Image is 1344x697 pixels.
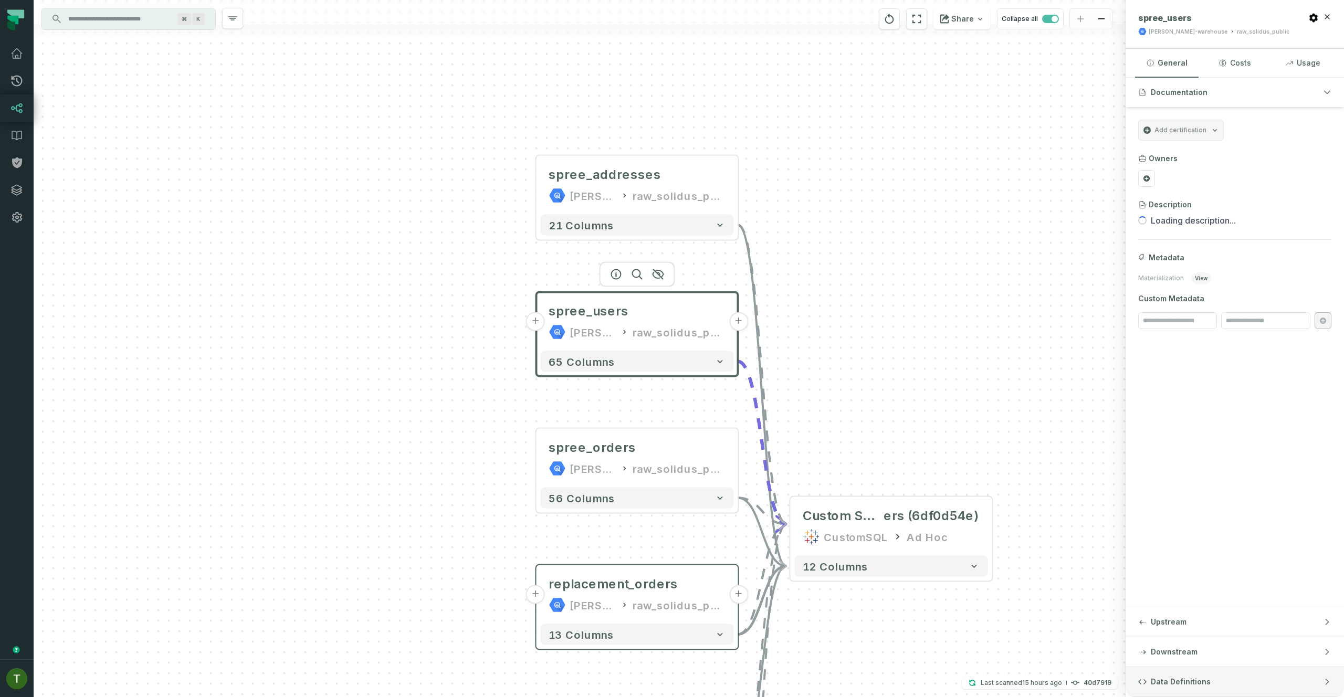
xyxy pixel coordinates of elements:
span: Press ⌘ + K to focus the search bar [192,13,205,25]
div: Custom SQL Query @ Replacement Orders (6df0d54e) [803,508,979,524]
div: spree_orders [549,439,636,456]
div: CustomSQL [824,529,888,545]
span: Documentation [1151,87,1207,98]
div: juul-warehouse [570,187,616,204]
div: raw_solidus_public [633,597,725,614]
span: ers (6df0d54e) [884,508,979,524]
button: Usage [1271,49,1335,77]
button: Data Definitions [1126,667,1344,696]
g: Edge from ada36df458a52a0a1f029ea8ee89859d to 6ee03ff74a41dd988f8a69f0ac33a20f [738,498,786,524]
div: raw_solidus_public [633,460,725,477]
button: Upstream [1126,607,1344,637]
div: Tooltip anchor [12,645,21,654]
h3: Description [1149,199,1192,210]
h4: 40d7919 [1084,680,1111,686]
div: spree_addresses [549,166,661,183]
span: Upstream [1151,617,1186,627]
div: juul-warehouse [1149,28,1227,36]
span: spree_users [1138,13,1192,23]
g: Edge from ada36df458a52a0a1f029ea8ee89859d to 6ee03ff74a41dd988f8a69f0ac33a20f [738,498,786,566]
button: Collapse all [997,8,1064,29]
span: Data Definitions [1151,677,1211,687]
span: 12 columns [803,560,868,573]
button: Costs [1203,49,1266,77]
g: Edge from 111a9170ba7fe1a8f1727956e6bd7d3c to 6ee03ff74a41dd988f8a69f0ac33a20f [738,524,786,635]
div: juul-warehouse [570,324,616,341]
img: avatar of Tomer Galun [6,668,27,689]
span: spree_users [549,303,628,320]
h3: Owners [1149,153,1178,164]
span: 21 columns [549,219,614,231]
button: Last scanned[DATE] 6:22:06 AM40d7919 [962,677,1118,689]
div: juul-warehouse [570,460,616,477]
span: Materialization [1138,274,1184,282]
div: raw_solidus_public [1237,28,1289,36]
button: Documentation [1126,78,1344,107]
div: replacement_orders [549,576,678,593]
div: juul-warehouse [570,597,616,614]
button: Downstream [1126,637,1344,667]
span: Add certification [1154,126,1206,134]
relative-time: Sep 11, 2025, 6:22 AM GMT+3 [1022,679,1062,687]
span: Downstream [1151,647,1198,657]
span: 65 columns [549,355,615,368]
button: + [729,585,748,604]
button: Add certification [1138,120,1224,141]
button: Share [933,8,991,29]
span: view [1191,272,1211,284]
g: Edge from b133ab2b08f708c83ed754c4c4aafeb0 to 6ee03ff74a41dd988f8a69f0ac33a20f [738,225,786,524]
button: zoom out [1091,9,1112,29]
g: Edge from 111a9170ba7fe1a8f1727956e6bd7d3c to 6ee03ff74a41dd988f8a69f0ac33a20f [738,566,786,635]
span: Metadata [1149,252,1184,263]
span: Loading description... [1151,214,1236,227]
button: General [1135,49,1199,77]
span: Press ⌘ + K to focus the search bar [177,13,191,25]
div: raw_solidus_public [633,187,725,204]
span: 56 columns [549,492,615,504]
div: raw_solidus_public [633,324,725,341]
span: Custom Metadata [1138,293,1331,304]
button: + [526,312,545,331]
button: + [526,585,545,604]
button: + [729,312,748,331]
span: Custom SQL Query @ Replacement Ord [803,508,884,524]
p: Last scanned [981,678,1062,688]
div: Ad Hoc [907,529,948,545]
span: 13 columns [549,628,614,641]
